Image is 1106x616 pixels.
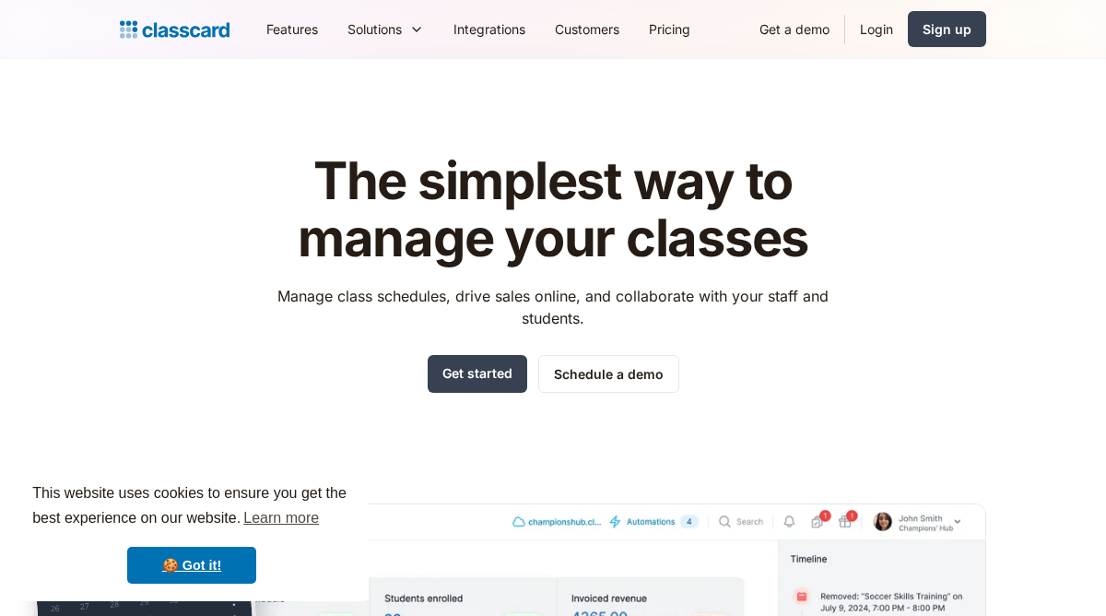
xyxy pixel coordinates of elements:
[439,8,540,50] a: Integrations
[634,8,705,50] a: Pricing
[745,8,844,50] a: Get a demo
[428,355,527,393] a: Get started
[845,8,908,50] a: Login
[261,153,846,267] h1: The simplest way to manage your classes
[908,11,986,47] a: Sign up
[32,482,351,532] span: This website uses cookies to ensure you get the best experience on our website.
[540,8,634,50] a: Customers
[923,19,971,39] div: Sign up
[127,547,256,584] a: dismiss cookie message
[538,355,679,393] a: Schedule a demo
[333,8,439,50] div: Solutions
[347,19,402,39] div: Solutions
[120,17,229,42] a: home
[261,285,846,329] p: Manage class schedules, drive sales online, and collaborate with your staff and students.
[15,465,369,601] div: cookieconsent
[241,504,322,532] a: learn more about cookies
[252,8,333,50] a: Features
